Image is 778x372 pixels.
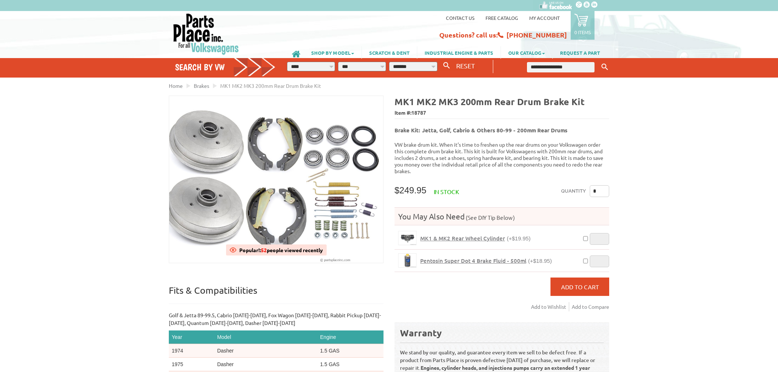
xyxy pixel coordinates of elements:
[456,62,475,69] span: RESET
[420,257,526,264] span: Pentosin Super Dot 4 Brake Fluid - 500ml
[398,231,417,245] a: MK1 & MK2 Rear Wheel Cylinder
[362,46,417,59] a: SCRATCH & DENT
[169,285,383,304] p: Fits & Compatibilities
[399,231,416,245] img: MK1 & MK2 Rear Wheel Cylinder
[317,344,383,358] td: 1.5 GAS
[304,46,361,59] a: SHOP BY MODEL
[528,258,552,264] span: (+$18.95)
[420,257,552,264] a: Pentosin Super Dot 4 Brake Fluid - 500ml(+$18.95)
[175,62,276,72] h4: Search by VW
[169,344,214,358] td: 1974
[398,253,417,268] a: Pentosin Super Dot 4 Brake Fluid - 500ml
[172,13,240,55] img: Parts Place Inc!
[220,82,321,89] span: MK1 MK2 MK3 200mm Rear Drum Brake Kit
[395,96,585,107] b: MK1 MK2 MK3 200mm Rear Drum Brake Kit
[395,126,567,134] b: Brake Kit: Jetta, Golf, Cabrio & Others 80-99 - 200mm Rear Drums
[395,108,609,118] span: Item #:
[486,15,518,21] a: Free Catalog
[507,235,531,242] span: (+$19.95)
[453,60,478,71] button: RESET
[169,311,383,327] p: Golf & Jetta 89-99.5, Cabrio [DATE]-[DATE], Fox Wagon [DATE]-[DATE], Rabbit Pickup [DATE]-[DATE],...
[169,96,383,263] img: MK1 MK2 MK3 200mm Rear Drum Brake Kit
[169,358,214,371] td: 1975
[169,82,183,89] a: Home
[317,358,383,371] td: 1.5 GAS
[169,330,214,344] th: Year
[561,283,599,290] span: Add to Cart
[420,235,531,242] a: MK1 & MK2 Rear Wheel Cylinder(+$19.95)
[465,214,515,221] span: (See DIY Tip Below)
[571,11,595,40] a: 0 items
[420,235,505,242] span: MK1 & MK2 Rear Wheel Cylinder
[395,211,609,221] h4: You May Also Need
[399,254,416,267] img: Pentosin Super Dot 4 Brake Fluid - 500ml
[529,15,560,21] a: My Account
[572,302,609,311] a: Add to Compare
[501,46,552,59] a: OUR CATALOG
[400,327,604,339] div: Warranty
[194,82,209,89] a: Brakes
[395,185,426,195] span: $249.95
[531,302,569,311] a: Add to Wishlist
[214,358,317,371] td: Dasher
[434,188,459,195] span: In stock
[214,344,317,358] td: Dasher
[214,330,317,344] th: Model
[440,60,453,71] button: Search By VW...
[599,61,610,73] button: Keyword Search
[553,46,607,59] a: REQUEST A PART
[446,15,475,21] a: Contact us
[417,46,501,59] a: INDUSTRIAL ENGINE & PARTS
[317,330,383,344] th: Engine
[574,29,591,35] p: 0 items
[561,185,586,197] label: Quantity
[395,141,609,174] p: VW brake drum kit. When it’s time to freshen up the rear drums on your Volkswagen order this comp...
[550,278,609,296] button: Add to Cart
[411,109,426,116] span: 18787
